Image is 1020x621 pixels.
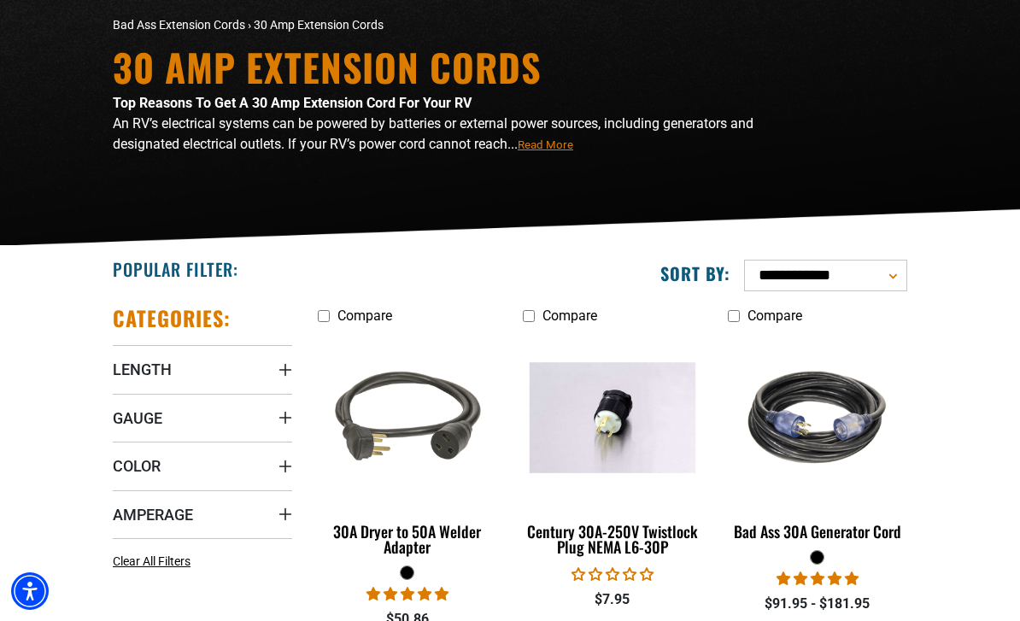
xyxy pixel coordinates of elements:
[113,394,292,442] summary: Gauge
[318,332,497,565] a: black 30A Dryer to 50A Welder Adapter
[315,335,500,501] img: black
[366,586,448,602] span: 5.00 stars
[113,360,172,379] span: Length
[113,408,162,428] span: Gauge
[523,524,702,554] div: Century 30A-250V Twistlock Plug NEMA L6-30P
[777,571,859,587] span: 5.00 stars
[113,95,472,111] strong: Top Reasons To Get A 30 Amp Extension Cord For Your RV
[523,589,702,610] div: $7.95
[725,335,910,501] img: black
[113,16,634,34] nav: breadcrumbs
[523,332,702,565] a: Century 30A-250V Twistlock Plug NEMA L6-30P Century 30A-250V Twistlock Plug NEMA L6-30P
[248,18,251,32] span: ›
[113,258,238,280] h2: Popular Filter:
[113,345,292,393] summary: Length
[113,18,245,32] a: Bad Ass Extension Cords
[113,554,191,568] span: Clear All Filters
[113,114,771,155] p: An RV’s electrical systems can be powered by batteries or external power sources, including gener...
[113,456,161,476] span: Color
[113,505,193,524] span: Amperage
[518,138,573,151] span: Read More
[728,524,907,539] div: Bad Ass 30A Generator Cord
[113,49,771,86] h1: 30 Amp Extension Cords
[113,553,197,571] a: Clear All Filters
[113,490,292,538] summary: Amperage
[337,308,392,324] span: Compare
[520,362,705,473] img: Century 30A-250V Twistlock Plug NEMA L6-30P
[542,308,597,324] span: Compare
[660,262,730,284] label: Sort by:
[747,308,802,324] span: Compare
[254,18,384,32] span: 30 Amp Extension Cords
[113,305,231,331] h2: Categories:
[318,524,497,554] div: 30A Dryer to 50A Welder Adapter
[572,566,654,583] span: 0.00 stars
[728,332,907,549] a: black Bad Ass 30A Generator Cord
[728,594,907,614] div: $91.95 - $181.95
[113,442,292,489] summary: Color
[11,572,49,610] div: Accessibility Menu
